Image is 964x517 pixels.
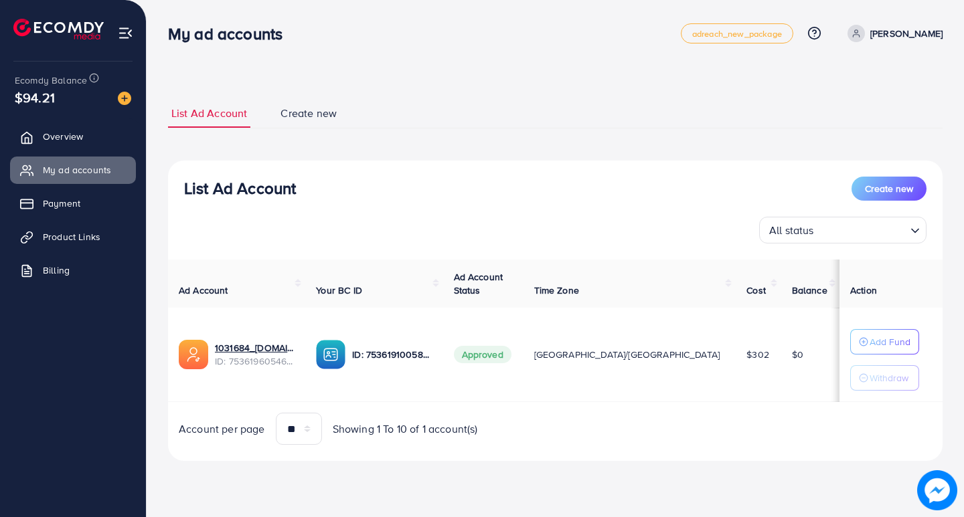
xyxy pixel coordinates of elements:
[15,88,55,107] span: $94.21
[168,24,293,43] h3: My ad accounts
[792,284,827,297] span: Balance
[13,19,104,39] img: logo
[118,25,133,41] img: menu
[870,334,910,350] p: Add Fund
[10,190,136,217] a: Payment
[184,179,296,198] h3: List Ad Account
[534,284,579,297] span: Time Zone
[215,354,295,368] span: ID: 7536196054673326087
[917,470,957,510] img: image
[534,348,720,361] span: [GEOGRAPHIC_DATA]/[GEOGRAPHIC_DATA]
[454,270,503,297] span: Ad Account Status
[352,346,432,363] p: ID: 7536191005822156801
[792,348,803,361] span: $0
[852,177,927,201] button: Create new
[870,370,908,386] p: Withdraw
[179,421,265,437] span: Account per page
[118,92,131,105] img: image
[179,340,208,369] img: ic-ads-acc.e4c84228.svg
[179,284,228,297] span: Ad Account
[818,218,905,240] input: Search for option
[10,223,136,250] a: Product Links
[692,29,782,38] span: adreach_new_package
[15,74,87,87] span: Ecomdy Balance
[759,217,927,243] div: Search for option
[454,346,511,363] span: Approved
[43,163,111,177] span: My ad accounts
[850,365,919,391] button: Withdraw
[10,257,136,284] a: Billing
[43,264,70,277] span: Billing
[10,123,136,150] a: Overview
[10,157,136,183] a: My ad accounts
[215,341,295,354] a: 1031684_[DOMAIN_NAME]_1754657604772
[43,130,83,143] span: Overview
[316,340,345,369] img: ic-ba-acc.ded83a64.svg
[43,230,100,243] span: Product Links
[865,182,913,195] span: Create new
[850,284,877,297] span: Action
[767,221,817,240] span: All status
[681,23,793,43] a: adreach_new_package
[43,197,80,210] span: Payment
[316,284,362,297] span: Your BC ID
[850,329,919,354] button: Add Fund
[746,348,769,361] span: $302
[333,421,478,437] span: Showing 1 To 10 of 1 account(s)
[746,284,766,297] span: Cost
[870,25,943,41] p: [PERSON_NAME]
[280,106,337,121] span: Create new
[842,25,943,42] a: [PERSON_NAME]
[215,341,295,369] div: <span class='underline'>1031684_Necesitiess.com_1754657604772</span></br>7536196054673326087
[171,106,247,121] span: List Ad Account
